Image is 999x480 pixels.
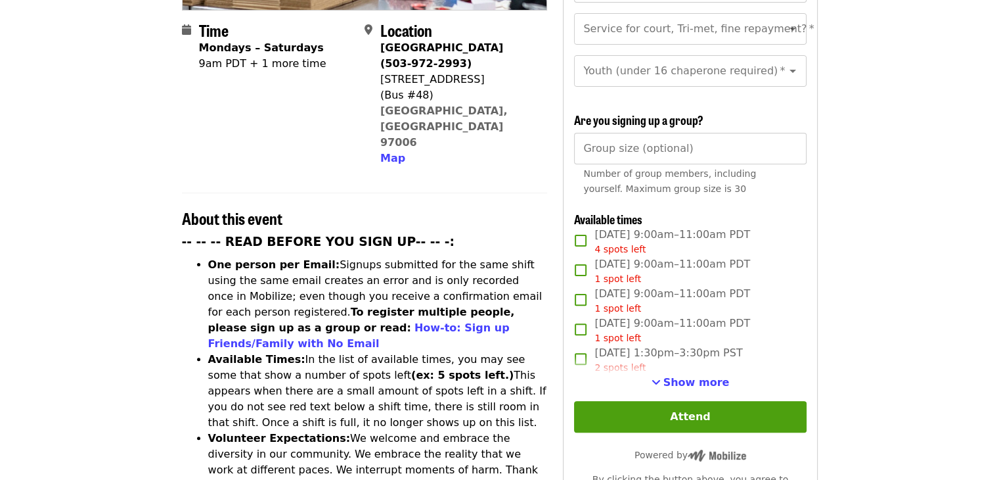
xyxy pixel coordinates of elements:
strong: Mondays – Saturdays [199,41,324,54]
strong: (ex: 5 spots left.) [411,369,514,381]
i: map-marker-alt icon [365,24,372,36]
button: See more timeslots [652,375,730,391]
button: Open [784,62,802,80]
button: Open [784,20,802,38]
img: Powered by Mobilize [688,450,746,462]
div: 9am PDT + 1 more time [199,56,326,72]
span: Location [380,18,432,41]
span: 1 spot left [594,333,641,343]
span: [DATE] 9:00am–11:00am PDT [594,256,750,286]
span: Are you signing up a group? [574,111,703,128]
span: [DATE] 9:00am–11:00am PDT [594,286,750,316]
strong: Volunteer Expectations: [208,432,351,444]
span: 1 spot left [594,303,641,314]
span: Map [380,152,405,164]
a: [GEOGRAPHIC_DATA], [GEOGRAPHIC_DATA] 97006 [380,105,508,149]
span: 2 spots left [594,362,646,373]
span: [DATE] 9:00am–11:00am PDT [594,227,750,256]
div: [STREET_ADDRESS] [380,72,537,87]
span: Powered by [634,450,746,460]
span: Available times [574,210,642,228]
span: Time [199,18,229,41]
li: Signups submitted for the same shift using the same email creates an error and is only recorded o... [208,257,548,352]
strong: [GEOGRAPHIC_DATA] (503-972-2993) [380,41,503,70]
strong: One person per Email: [208,258,340,271]
span: [DATE] 1:30pm–3:30pm PST [594,345,742,375]
a: How-to: Sign up Friends/Family with No Email [208,322,510,350]
input: [object Object] [574,133,806,164]
span: 1 spot left [594,274,641,284]
i: calendar icon [182,24,191,36]
button: Attend [574,401,806,433]
span: About this event [182,206,282,229]
strong: Available Times: [208,353,305,366]
strong: To register multiple people, please sign up as a group or read: [208,306,515,334]
span: [DATE] 9:00am–11:00am PDT [594,316,750,345]
div: (Bus #48) [380,87,537,103]
button: Map [380,151,405,166]
span: Show more [663,376,730,389]
strong: -- -- -- READ BEFORE YOU SIGN UP-- -- -: [182,235,455,249]
li: In the list of available times, you may see some that show a number of spots left This appears wh... [208,352,548,431]
span: Number of group members, including yourself. Maximum group size is 30 [583,168,756,194]
span: 4 spots left [594,244,646,254]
